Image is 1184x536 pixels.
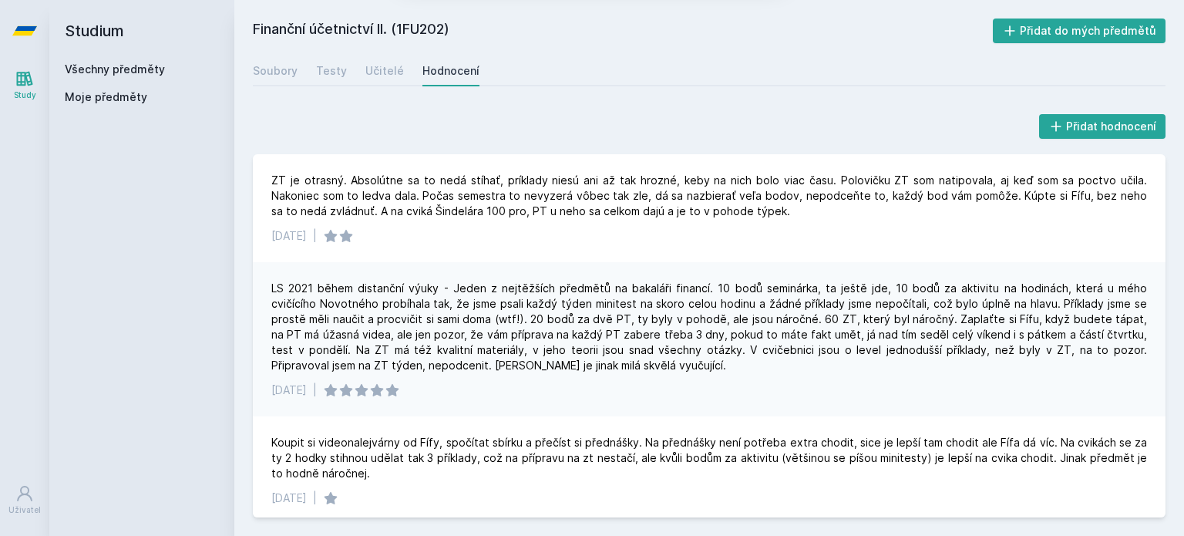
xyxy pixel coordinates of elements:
[271,173,1147,219] div: ZT je otrasný. Absolútne sa to nedá stíhať, príklady niesú ani až tak hrozné, keby na nich bolo v...
[313,228,317,244] div: |
[313,490,317,506] div: |
[271,228,307,244] div: [DATE]
[271,281,1147,373] div: LS 2021 během distanční výuky - Jeden z nejtěžších předmětů na bakaláři financí. 10 bodů seminárk...
[479,19,766,54] div: [PERSON_NAME] dostávat tipy ohledně studia, nových testů, hodnocení učitelů a předmětů?
[631,80,766,119] button: Jasně, jsem pro
[313,383,317,398] div: |
[271,490,307,506] div: [DATE]
[418,19,479,80] img: notification icon
[271,383,307,398] div: [DATE]
[567,80,623,119] button: Ne
[3,477,46,524] a: Uživatel
[271,435,1147,481] div: Koupit si videonalejvárny od Fífy, spočítat sbírku a přečíst si přednášky. Na přednášky není potř...
[8,504,41,516] div: Uživatel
